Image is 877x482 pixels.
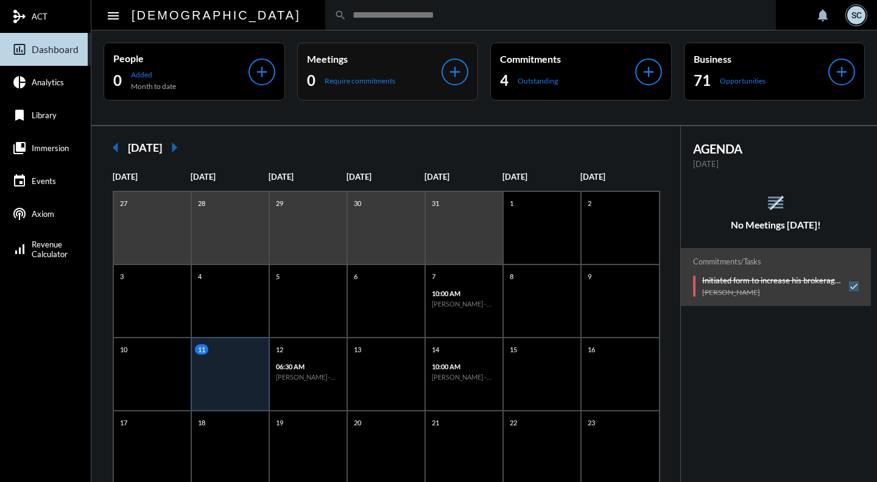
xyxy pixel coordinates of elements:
[351,344,364,355] p: 13
[507,344,520,355] p: 15
[131,70,176,79] p: Added
[815,8,830,23] mat-icon: notifications
[113,71,122,90] h2: 0
[132,5,301,25] h2: [DEMOGRAPHIC_DATA]
[500,53,635,65] p: Commitments
[766,193,786,213] mat-icon: reorder
[253,63,270,80] mat-icon: add
[507,417,520,428] p: 22
[195,344,208,355] p: 11
[32,209,54,219] span: Axiom
[195,417,208,428] p: 18
[502,172,580,182] p: [DATE]
[446,63,463,80] mat-icon: add
[585,271,594,282] p: 9
[101,3,125,27] button: Toggle sidenav
[307,71,315,90] h2: 0
[585,198,594,208] p: 2
[351,198,364,208] p: 30
[32,44,79,55] span: Dashboard
[128,141,162,154] h2: [DATE]
[113,52,248,64] p: People
[702,275,844,285] p: Initiated form to increase his brokerage account contribution by 500 more per month in August
[12,242,27,257] mat-icon: signal_cellular_alt
[273,271,283,282] p: 5
[273,417,286,428] p: 19
[429,344,442,355] p: 14
[273,344,286,355] p: 12
[113,172,191,182] p: [DATE]
[507,271,516,282] p: 8
[518,76,558,85] p: Outstanding
[429,271,438,282] p: 7
[432,363,496,370] p: 10:00 AM
[162,135,186,160] mat-icon: arrow_right
[32,110,57,120] span: Library
[693,141,859,156] h2: AGENDA
[833,63,850,80] mat-icon: add
[12,9,27,24] mat-icon: mediation
[585,344,598,355] p: 16
[191,172,269,182] p: [DATE]
[32,12,48,21] span: ACT
[12,75,27,90] mat-icon: pie_chart
[580,172,658,182] p: [DATE]
[694,71,711,90] h2: 71
[32,143,69,153] span: Immersion
[117,198,130,208] p: 27
[12,108,27,122] mat-icon: bookmark
[307,53,442,65] p: Meetings
[640,63,657,80] mat-icon: add
[847,6,865,24] div: SC
[269,172,347,182] p: [DATE]
[32,176,56,186] span: Events
[195,198,208,208] p: 28
[432,373,496,381] h6: [PERSON_NAME] - Possibility
[117,417,130,428] p: 17
[131,82,176,91] p: Month to date
[117,271,127,282] p: 3
[276,363,340,370] p: 06:30 AM
[432,300,496,308] h6: [PERSON_NAME] - Possibility
[432,289,496,297] p: 10:00 AM
[585,417,598,428] p: 23
[32,77,64,87] span: Analytics
[117,344,130,355] p: 10
[334,9,347,21] mat-icon: search
[12,42,27,57] mat-icon: insert_chart_outlined
[276,373,340,381] h6: [PERSON_NAME] - Possibility
[104,135,128,160] mat-icon: arrow_left
[347,172,424,182] p: [DATE]
[702,288,844,297] p: [PERSON_NAME]
[273,198,286,208] p: 29
[681,219,872,230] h5: No Meetings [DATE]!
[351,271,361,282] p: 6
[325,76,395,85] p: Require commitments
[694,53,829,65] p: Business
[32,239,68,259] span: Revenue Calculator
[500,71,509,90] h2: 4
[507,198,516,208] p: 1
[429,198,442,208] p: 31
[195,271,205,282] p: 4
[424,172,502,182] p: [DATE]
[693,257,859,266] h2: Commitments/Tasks
[12,141,27,155] mat-icon: collections_bookmark
[720,76,766,85] p: Opportunities
[693,159,859,169] p: [DATE]
[106,9,121,23] mat-icon: Side nav toggle icon
[12,174,27,188] mat-icon: event
[429,417,442,428] p: 21
[12,207,27,221] mat-icon: podcasts
[351,417,364,428] p: 20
